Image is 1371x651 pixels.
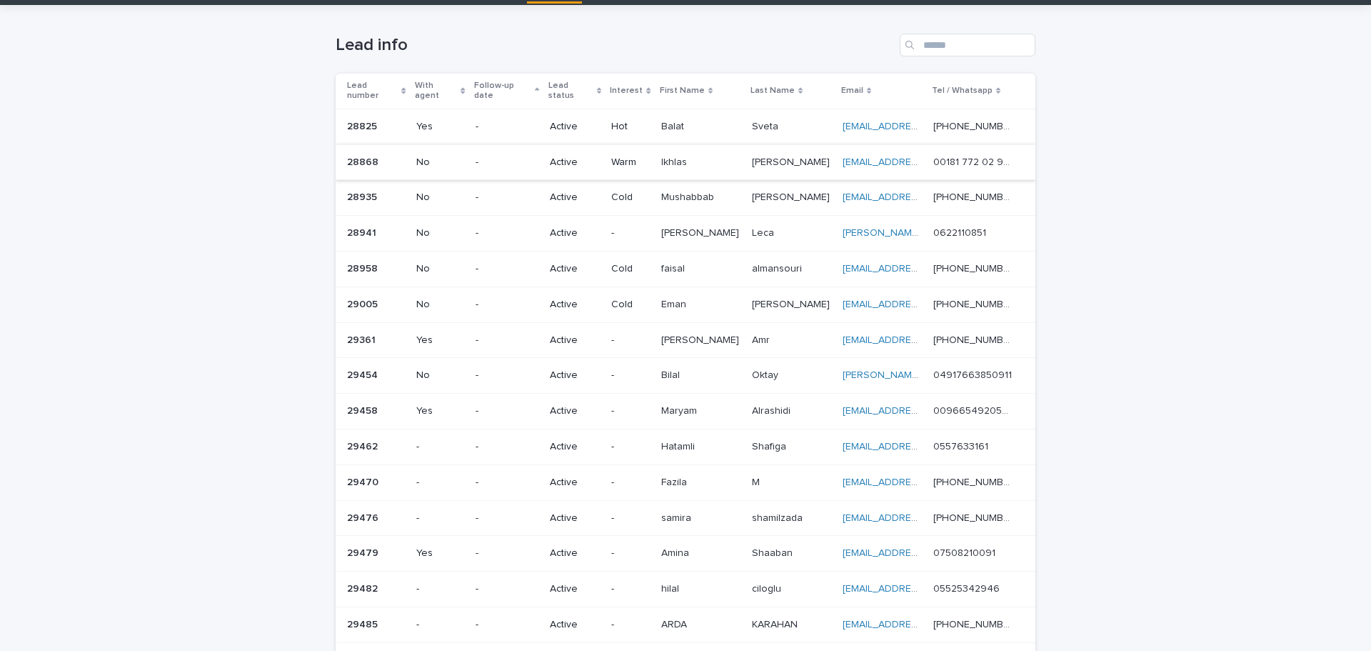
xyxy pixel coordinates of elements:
p: Lead status [548,78,593,104]
p: - [476,121,538,133]
p: - [476,299,538,311]
a: [EMAIL_ADDRESS][DOMAIN_NAME] [843,335,1004,345]
p: ciloglu [752,580,784,595]
p: 29470 [347,474,381,489]
p: 00181 772 02 903 [933,154,1015,169]
p: faisal [661,260,688,275]
p: [PERSON_NAME] [752,154,833,169]
p: [PERSON_NAME] [661,332,742,347]
p: - [476,334,538,347]
a: [EMAIL_ADDRESS][DOMAIN_NAME] [843,406,1004,416]
p: Active [550,547,601,560]
p: Eman [661,296,689,311]
p: First Name [660,83,705,99]
p: - [416,512,464,525]
p: Balat [661,118,687,133]
tr: 2947929479 Yes-Active-AminaAmina ShaabanShaaban [EMAIL_ADDRESS][DOMAIN_NAME] 0750821009107508210091 [336,536,1035,572]
tr: 2886828868 No-ActiveWarmIkhlasIkhlas [PERSON_NAME][PERSON_NAME] [EMAIL_ADDRESS][PERSON_NAME][DOMA... [336,144,1035,180]
p: Lead number [347,78,398,104]
p: Active [550,619,601,631]
tr: 2946229462 --Active-HatamliHatamli ShafigaShafiga [EMAIL_ADDRESS][DOMAIN_NAME] 05576331610557633161 [336,429,1035,464]
tr: 2947629476 --Active-samirasamira shamilzadashamilzada [EMAIL_ADDRESS][DOMAIN_NAME] [PHONE_NUMBER]... [336,500,1035,536]
p: With agent [415,78,458,104]
p: [PHONE_NUMBER] [933,260,1015,275]
p: 28935 [347,189,380,204]
p: 28941 [347,224,379,239]
p: Active [550,227,601,239]
p: - [476,156,538,169]
tr: 2895828958 No-ActiveColdfaisalfaisal almansourialmansouri [EMAIL_ADDRESS][DOMAIN_NAME] [PHONE_NUM... [336,251,1035,287]
p: Follow-up date [474,78,532,104]
p: - [611,583,649,595]
p: - [476,192,538,204]
p: almansouri [752,260,805,275]
p: - [416,619,464,631]
p: KARAHAN [752,616,800,631]
p: 29361 [347,332,378,347]
p: Active [550,156,601,169]
p: Active [550,583,601,595]
p: Yes [416,121,464,133]
p: Ikhlas [661,154,690,169]
tr: 2945829458 Yes-Active-MaryamMaryam AlrashidiAlrashidi [EMAIL_ADDRESS][DOMAIN_NAME] 00966549205849... [336,394,1035,429]
p: +994 51 280 08 09 [933,510,1015,525]
p: [PHONE_NUMBER] [933,189,1015,204]
p: - [611,441,649,453]
p: - [611,512,649,525]
p: No [416,299,464,311]
p: 28825 [347,118,380,133]
input: Search [900,34,1035,56]
p: - [611,334,649,347]
p: Alrashidi [752,402,793,417]
p: Email [841,83,863,99]
p: Active [550,192,601,204]
p: [PERSON_NAME] [752,296,833,311]
p: 29482 [347,580,381,595]
p: Active [550,369,601,382]
a: [EMAIL_ADDRESS][DOMAIN_NAME] [843,442,1004,452]
p: Hot [611,121,649,133]
p: 04917663850911 [933,367,1015,382]
p: - [611,477,649,489]
p: 29476 [347,510,381,525]
p: 05525342946 [933,580,1003,595]
p: 28868 [347,154,381,169]
p: [PERSON_NAME] [661,224,742,239]
p: - [416,441,464,453]
tr: 2947029470 --Active-FazilaFazila MM [EMAIL_ADDRESS][DOMAIN_NAME] [PHONE_NUMBER][PHONE_NUMBER] [336,464,1035,500]
p: - [476,547,538,560]
tr: 2948529485 --Active-ARDAARDA KARAHANKARAHAN [EMAIL_ADDRESS][DOMAIN_NAME] [PHONE_NUMBER][PHONE_NUM... [336,607,1035,642]
p: Cold [611,299,649,311]
p: Shaaban [752,545,795,560]
p: - [476,405,538,417]
p: shamilzada [752,510,805,525]
p: 29458 [347,402,381,417]
p: Yes [416,405,464,417]
p: - [476,477,538,489]
tr: 2945429454 No-Active-BilalBilal OktayOktay [PERSON_NAME][EMAIL_ADDRESS][DOMAIN_NAME] 049176638509... [336,358,1035,394]
a: [EMAIL_ADDRESS][DOMAIN_NAME] [843,477,1004,487]
p: No [416,156,464,169]
p: - [611,547,649,560]
p: M [752,474,763,489]
p: 07508210091 [933,545,998,560]
p: Maryam [661,402,700,417]
p: - [416,583,464,595]
p: - [611,369,649,382]
tr: 2900529005 No-ActiveColdEmanEman [PERSON_NAME][PERSON_NAME] [EMAIL_ADDRESS][PERSON_NAME][DOMAIN_N... [336,287,1035,322]
p: [PHONE_NUMBER] [933,616,1015,631]
a: [PERSON_NAME][EMAIL_ADDRESS][DOMAIN_NAME] [843,370,1082,380]
tr: 2882528825 Yes-ActiveHotBalatBalat SvetaSveta [EMAIL_ADDRESS][DOMAIN_NAME] [PHONE_NUMBER][PHONE_N... [336,109,1035,144]
p: 29485 [347,616,381,631]
a: [EMAIL_ADDRESS][DOMAIN_NAME] [843,264,1004,274]
p: No [416,192,464,204]
p: Oktay [752,367,781,382]
a: [EMAIL_ADDRESS][DOMAIN_NAME] [843,192,1004,202]
p: No [416,263,464,275]
p: - [611,619,649,631]
a: [EMAIL_ADDRESS][DOMAIN_NAME] [843,548,1004,558]
p: Yes [416,334,464,347]
p: Cold [611,263,649,275]
p: - [611,227,649,239]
